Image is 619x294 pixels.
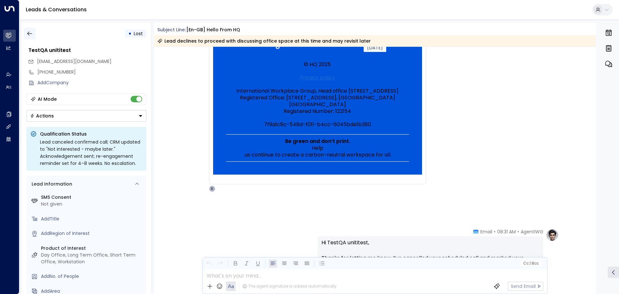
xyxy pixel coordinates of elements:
[28,46,146,54] div: TestQA unititest
[128,28,132,39] div: •
[226,94,409,108] p: Registered Office: [STREET_ADDRESS], [GEOGRAPHIC_DATA] [GEOGRAPHIC_DATA]
[26,110,146,122] button: Actions
[226,61,409,68] p: © HQ 2025
[38,96,57,102] div: AI Mode
[41,273,144,280] div: AddNo. of People
[26,6,87,13] a: Leads & Conversations
[529,261,531,266] span: |
[216,259,224,268] button: Redo
[364,44,386,52] div: [DATE]
[37,69,146,76] div: [PHONE_NUMBER]
[226,108,409,115] p: Registered Number: 122154
[242,283,337,289] div: The agent signature is added automatically
[209,186,215,192] div: S
[134,30,143,37] span: Lost
[29,181,72,188] div: Lead Information
[226,145,409,158] p: Help us continue to create a carbon-neutral workspace for all.
[521,228,543,235] span: AgentIWG
[26,110,146,122] div: Button group with a nested menu
[41,201,144,208] div: Not given
[186,26,240,33] div: [en-GB] Hello from HQ
[480,228,492,235] span: Email
[40,138,142,167] div: Lead canceled confirmed call; CRM updated to "Not interested - maybe later." Acknowledgement sent...
[40,131,142,137] p: Qualification Status
[157,26,186,33] span: Subject Line:
[41,245,144,252] label: Product of Interest
[30,113,54,119] div: Actions
[41,194,144,201] label: SMS Consent
[494,228,496,235] span: •
[37,79,146,86] div: AddCompany
[520,260,541,267] button: Cc|Bcc
[546,228,559,241] img: profile-logo.png
[300,74,335,81] a: Privacy policy
[41,230,144,237] div: AddRegion of Interest
[37,58,112,65] span: [EMAIL_ADDRESS][DOMAIN_NAME]
[497,228,516,235] span: 08:31 AM
[226,87,409,94] p: International Workplace Group, Head office [STREET_ADDRESS]
[37,58,112,65] span: testqa.unititest@yahoo.com
[41,216,144,222] div: AddTitle
[517,228,519,235] span: •
[285,137,350,145] strong: Be green and don’t print.
[157,38,371,44] div: Lead declines to proceed with discussing office space at this time and may revisit later
[205,259,213,268] button: Undo
[226,121,409,128] p: 7f9a1c8c-548d-f011-b4cc-6045bde1b380
[523,261,538,266] span: Cc Bcc
[41,252,144,265] div: Day Office, Long Term Office, Short Term Office, Workstation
